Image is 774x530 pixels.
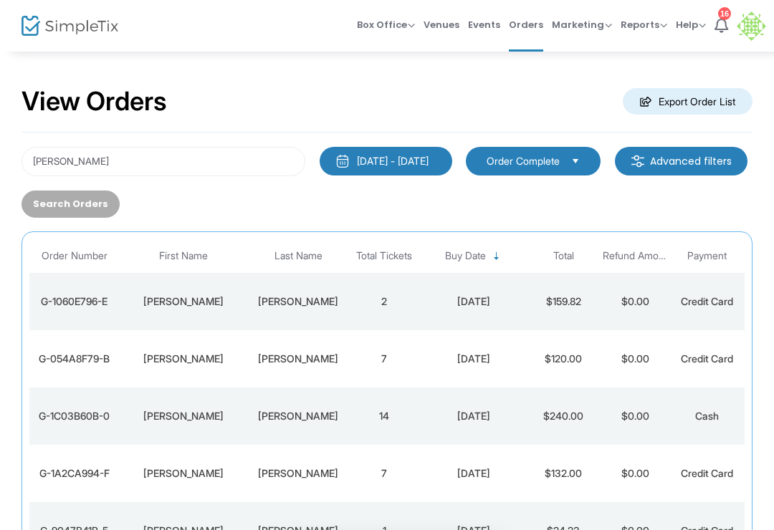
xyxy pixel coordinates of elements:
[621,18,667,32] span: Reports
[335,154,350,168] img: monthly
[123,466,244,481] div: HERBERT
[348,445,420,502] td: 7
[42,250,107,262] span: Order Number
[565,153,586,169] button: Select
[424,466,524,481] div: 11/7/2024
[33,466,115,481] div: G-1A2CA994-F
[123,294,244,309] div: Amanda
[424,352,524,366] div: 7/22/2025
[123,352,244,366] div: HERBERT
[348,273,420,330] td: 2
[527,445,599,502] td: $132.00
[348,330,420,387] td: 7
[527,330,599,387] td: $120.00
[509,6,543,43] span: Orders
[357,154,429,168] div: [DATE] - [DATE]
[357,18,415,32] span: Box Office
[623,88,752,115] m-button: Export Order List
[445,250,486,262] span: Buy Date
[252,409,345,423] div: PETERSON
[348,239,420,273] th: Total Tickets
[252,294,345,309] div: Peterson
[491,251,502,262] span: Sortable
[599,239,671,273] th: Refund Amount
[681,467,733,479] span: Credit Card
[687,250,727,262] span: Payment
[320,147,452,175] button: [DATE] - [DATE]
[424,294,524,309] div: 9/13/2025
[599,273,671,330] td: $0.00
[527,239,599,273] th: Total
[487,154,560,168] span: Order Complete
[21,86,167,117] h2: View Orders
[527,273,599,330] td: $159.82
[33,294,115,309] div: G-1060E796-E
[424,6,459,43] span: Venues
[21,147,305,176] input: Search by name, email, phone, order number, ip address, or last 4 digits of card
[552,18,612,32] span: Marketing
[599,387,671,445] td: $0.00
[33,352,115,366] div: G-054A8F79-B
[468,6,500,43] span: Events
[718,7,731,20] div: 16
[159,250,208,262] span: First Name
[695,410,719,422] span: Cash
[527,387,599,445] td: $240.00
[631,154,645,168] img: filter
[615,147,747,175] m-button: Advanced filters
[252,352,345,366] div: PETERSON
[599,330,671,387] td: $0.00
[424,409,524,423] div: 7/8/2025
[681,295,733,307] span: Credit Card
[274,250,322,262] span: Last Name
[676,18,706,32] span: Help
[123,409,244,423] div: SHARON
[348,387,420,445] td: 14
[33,409,115,423] div: G-1C03B60B-0
[681,352,733,365] span: Credit Card
[252,466,345,481] div: PETERSON
[599,445,671,502] td: $0.00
